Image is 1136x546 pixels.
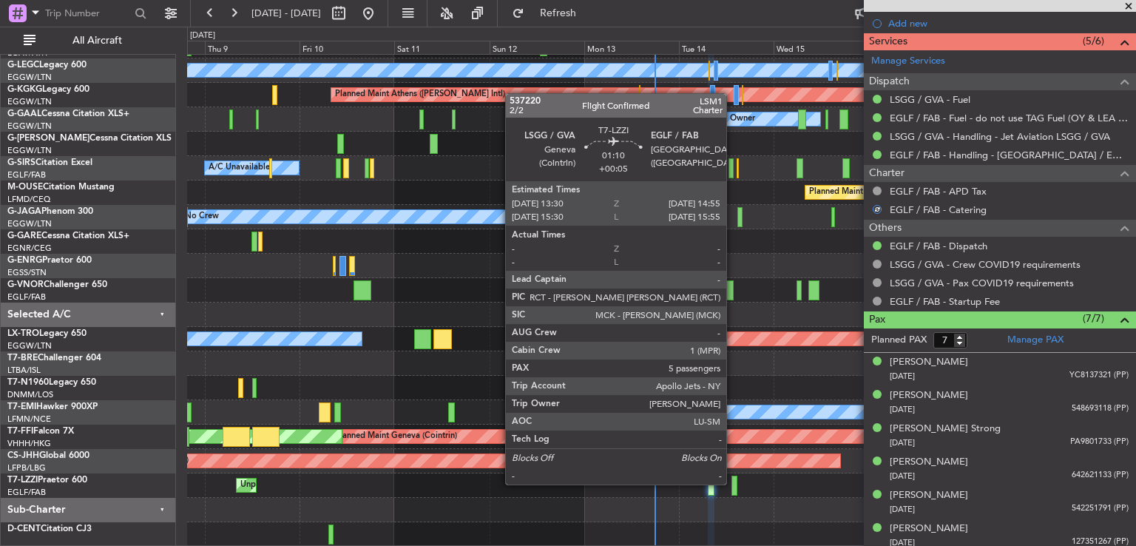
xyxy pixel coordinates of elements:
[890,437,915,448] span: [DATE]
[871,54,945,69] a: Manage Services
[679,41,774,54] div: Tue 14
[7,354,38,363] span: T7-BRE
[7,378,96,387] a: T7-N1960Legacy 650
[7,414,51,425] a: LFMN/NCE
[490,41,584,54] div: Sun 12
[300,41,394,54] div: Fri 10
[527,8,589,18] span: Refresh
[7,402,36,411] span: T7-EMI
[7,61,39,70] span: G-LEGC
[890,522,968,536] div: [PERSON_NAME]
[7,438,51,449] a: VHHH/HKG
[871,333,927,348] label: Planned PAX
[7,340,52,351] a: EGGW/LTN
[869,311,885,328] span: Pax
[7,427,74,436] a: T7-FFIFalcon 7X
[730,108,755,130] div: Owner
[7,109,41,118] span: G-GAAL
[45,2,130,24] input: Trip Number
[7,243,52,254] a: EGNR/CEG
[1072,469,1129,482] span: 642621133 (PP)
[7,232,41,240] span: G-GARE
[1072,502,1129,515] span: 542251791 (PP)
[7,85,42,94] span: G-KGKG
[38,36,156,46] span: All Aircraft
[7,476,38,485] span: T7-LZZI
[1083,33,1104,49] span: (5/6)
[7,389,53,400] a: DNMM/LOS
[7,61,87,70] a: G-LEGCLegacy 600
[890,388,968,403] div: [PERSON_NAME]
[869,165,905,182] span: Charter
[335,84,505,106] div: Planned Maint Athens ([PERSON_NAME] Intl)
[7,280,44,289] span: G-VNOR
[890,203,987,216] a: EGLF / FAB - Catering
[7,207,41,216] span: G-JAGA
[7,329,39,338] span: LX-TRO
[7,451,39,460] span: CS-JHH
[7,183,43,192] span: M-OUSE
[7,256,42,265] span: G-ENRG
[809,181,984,203] div: Planned Maint Cannes ([GEOGRAPHIC_DATA])
[890,258,1081,271] a: LSGG / GVA - Crew COVID19 requirements
[185,206,219,228] div: No Crew
[7,354,101,363] a: T7-BREChallenger 604
[7,183,115,192] a: M-OUSECitation Mustang
[890,504,915,515] span: [DATE]
[209,157,270,179] div: A/C Unavailable
[7,145,52,156] a: EGGW/LTN
[608,328,719,350] div: Planned Maint Riga (Riga Intl)
[7,256,92,265] a: G-ENRGPraetor 600
[7,121,52,132] a: EGGW/LTN
[1083,311,1104,326] span: (7/7)
[890,149,1129,161] a: EGLF / FAB - Handling - [GEOGRAPHIC_DATA] / EGLF / FAB
[890,355,968,370] div: [PERSON_NAME]
[251,7,321,20] span: [DATE] - [DATE]
[1007,333,1064,348] a: Manage PAX
[7,194,50,205] a: LFMD/CEQ
[7,525,41,533] span: D-CENT
[774,41,868,54] div: Wed 15
[584,41,679,54] div: Mon 13
[7,72,52,83] a: EGGW/LTN
[7,525,92,533] a: D-CENTCitation CJ3
[890,422,1001,437] div: [PERSON_NAME] Strong
[7,329,87,338] a: LX-TROLegacy 650
[869,33,907,50] span: Services
[890,371,915,382] span: [DATE]
[869,73,910,90] span: Dispatch
[505,1,594,25] button: Refresh
[16,29,160,53] button: All Aircraft
[7,218,52,229] a: EGGW/LTN
[890,277,1074,289] a: LSGG / GVA - Pax COVID19 requirements
[1072,402,1129,415] span: 548693118 (PP)
[7,487,46,498] a: EGLF/FAB
[615,108,677,130] div: A/C Unavailable
[7,378,49,387] span: T7-N1960
[890,112,1129,124] a: EGLF / FAB - Fuel - do not use TAG Fuel (OY & LEA only) EGLF / FAB
[7,96,52,107] a: EGGW/LTN
[240,474,484,496] div: Unplanned Maint [GEOGRAPHIC_DATA] ([GEOGRAPHIC_DATA])
[7,291,46,303] a: EGLF/FAB
[888,17,1129,30] div: Add new
[7,158,35,167] span: G-SIRS
[7,402,98,411] a: T7-EMIHawker 900XP
[205,41,300,54] div: Thu 9
[7,267,47,278] a: EGSS/STN
[890,240,987,252] a: EGLF / FAB - Dispatch
[890,130,1110,143] a: LSGG / GVA - Handling - Jet Aviation LSGG / GVA
[7,476,87,485] a: T7-LZZIPraetor 600
[335,425,457,448] div: Planned Maint Geneva (Cointrin)
[190,30,215,42] div: [DATE]
[7,158,92,167] a: G-SIRSCitation Excel
[7,109,129,118] a: G-GAALCessna Citation XLS+
[7,427,33,436] span: T7-FFI
[7,207,93,216] a: G-JAGAPhenom 300
[890,295,1000,308] a: EGLF / FAB - Startup Fee
[890,471,915,482] span: [DATE]
[7,232,129,240] a: G-GARECessna Citation XLS+
[869,220,902,237] span: Others
[549,132,792,155] div: Unplanned Maint [GEOGRAPHIC_DATA] ([GEOGRAPHIC_DATA])
[890,455,968,470] div: [PERSON_NAME]
[635,401,669,423] div: No Crew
